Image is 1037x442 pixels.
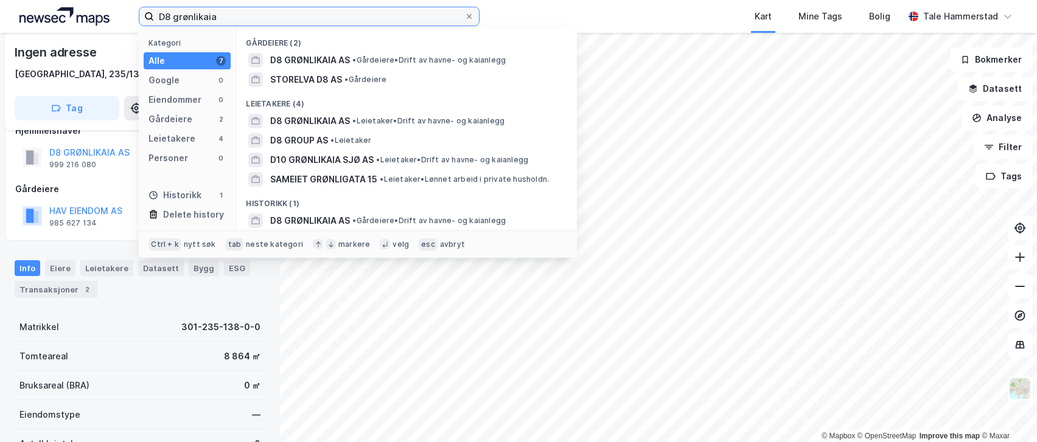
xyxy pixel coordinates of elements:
span: Gårdeiere • Drift av havne- og kaianlegg [352,55,506,65]
button: Filter [974,135,1032,159]
iframe: Chat Widget [976,384,1037,442]
div: Kategori [148,38,231,47]
div: Mine Tags [798,9,842,24]
input: Søk på adresse, matrikkel, gårdeiere, leietakere eller personer [154,7,464,26]
button: Bokmerker [950,47,1032,72]
span: • [352,116,356,125]
div: 0 ㎡ [244,378,260,393]
div: Info [15,260,40,276]
a: Improve this map [920,432,980,440]
span: • [376,155,380,164]
div: avbryt [440,240,465,249]
div: Delete history [163,207,224,222]
div: Transaksjoner [15,281,98,298]
div: 1 [216,190,226,200]
button: Tag [15,96,119,120]
div: Ingen adresse [15,43,99,62]
div: 301-235-138-0-0 [181,320,260,334]
img: logo.a4113a55bc3d86da70a041830d287a7e.svg [19,7,110,26]
div: 7 [216,56,226,66]
a: Mapbox [822,432,855,440]
div: Ctrl + k [148,238,181,250]
div: Google [148,73,180,88]
span: Gårdeiere [344,75,386,85]
span: • [330,136,334,145]
div: Leietakere [148,131,195,146]
div: Datasett [138,260,184,276]
button: Tags [976,164,1032,188]
div: neste kategori [246,240,303,249]
span: STORELVA D8 AS [270,72,342,87]
div: Hjemmelshaver [15,123,265,138]
span: SAMEIET GRØNLIGATA 15 [270,172,377,187]
div: Tale Hammerstad [923,9,998,24]
div: Leietakere [80,260,133,276]
div: 2 [216,114,226,124]
button: Analyse [962,106,1032,130]
div: esc [419,238,438,250]
div: Eiendomstype [19,407,80,422]
div: velg [393,240,409,249]
div: Historikk (1) [236,189,577,211]
div: Alle [148,54,165,68]
div: Bygg [189,260,219,276]
div: Leietakere (4) [236,89,577,111]
div: Kart [755,9,772,24]
div: Bolig [869,9,890,24]
div: Historikk [148,188,201,202]
div: Eiendommer [148,92,201,107]
span: Leietaker • Drift av havne- og kaianlegg [352,116,505,126]
div: 0 [216,75,226,85]
a: OpenStreetMap [857,432,917,440]
span: Gårdeiere • Drift av havne- og kaianlegg [352,216,506,226]
div: 0 [216,153,226,163]
div: Tomteareal [19,349,68,364]
div: Gårdeiere [15,182,265,196]
div: nytt søk [184,240,216,249]
div: Gårdeiere (2) [236,29,577,50]
span: D8 GRØNLIKAIA AS [270,114,350,128]
span: D8 GROUP AS [270,133,328,148]
div: markere [338,240,370,249]
div: tab [226,238,244,250]
div: 8 864 ㎡ [224,349,260,364]
div: 2 [81,283,93,295]
img: Z [1008,377,1032,400]
div: Gårdeiere [148,112,192,126]
button: Datasett [958,77,1032,101]
div: Bruksareal (BRA) [19,378,89,393]
span: D10 GRØNLIKAIA SJØ AS [270,153,374,167]
span: Leietaker • Drift av havne- og kaianlegg [376,155,528,165]
div: Matrikkel [19,320,59,334]
span: • [380,174,383,184]
div: Kontrollprogram for chat [976,384,1037,442]
div: Eiere [45,260,75,276]
div: 0 [216,95,226,105]
div: ESG [224,260,250,276]
span: • [344,75,348,84]
div: 999 216 080 [49,160,96,170]
span: Leietaker • Lønnet arbeid i private husholdn. [380,174,549,184]
div: Personer [148,151,188,165]
div: 985 627 134 [49,218,97,228]
span: • [352,55,356,64]
div: 4 [216,134,226,143]
span: D8 GRØNLIKAIA AS [270,213,350,228]
span: Leietaker [330,136,371,145]
div: — [252,407,260,422]
span: • [352,216,356,225]
span: D8 GRØNLIKAIA AS [270,53,350,67]
div: [GEOGRAPHIC_DATA], 235/138 [15,67,145,81]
